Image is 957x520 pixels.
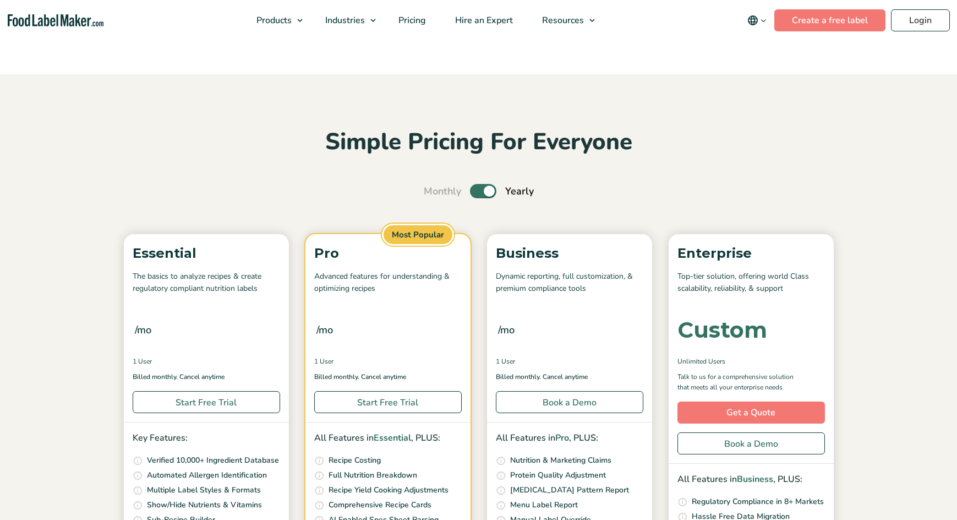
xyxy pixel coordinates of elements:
[510,454,611,467] p: Nutrition & Marketing Claims
[424,184,461,199] span: Monthly
[147,469,267,481] p: Automated Allergen Identification
[677,243,825,264] p: Enterprise
[329,499,431,511] p: Comprehensive Recipe Cards
[314,356,333,366] span: 1 User
[510,484,629,496] p: [MEDICAL_DATA] Pattern Report
[316,322,333,338] span: /mo
[496,356,515,366] span: 1 User
[314,391,462,413] a: Start Free Trial
[133,431,280,446] p: Key Features:
[329,469,417,481] p: Full Nutrition Breakdown
[496,243,643,264] p: Business
[382,224,454,246] span: Most Popular
[496,391,643,413] a: Book a Demo
[692,496,824,508] p: Regulatory Compliance in 8+ Markets
[496,270,643,295] p: Dynamic reporting, full customization, & premium compliance tools
[774,9,885,31] a: Create a free label
[677,270,825,295] p: Top-tier solution, offering world Class scalability, reliability, & support
[118,127,839,158] h2: Simple Pricing For Everyone
[677,356,725,366] span: Unlimited Users
[677,473,825,487] p: All Features in , PLUS:
[133,243,280,264] p: Essential
[253,14,293,26] span: Products
[539,14,585,26] span: Resources
[133,270,280,295] p: The basics to analyze recipes & create regulatory compliant nutrition labels
[314,270,462,295] p: Advanced features for understanding & optimizing recipes
[147,454,279,467] p: Verified 10,000+ Ingredient Database
[891,9,950,31] a: Login
[510,499,578,511] p: Menu Label Report
[147,499,262,511] p: Show/Hide Nutrients & Vitamins
[505,184,534,199] span: Yearly
[555,432,569,444] span: Pro
[329,454,381,467] p: Recipe Costing
[452,14,514,26] span: Hire an Expert
[135,322,151,338] span: /mo
[314,431,462,446] p: All Features in , PLUS:
[322,14,366,26] span: Industries
[133,372,280,382] p: Billed monthly. Cancel anytime
[374,432,411,444] span: Essential
[133,391,280,413] a: Start Free Trial
[496,372,643,382] p: Billed monthly. Cancel anytime
[737,473,773,485] span: Business
[677,319,767,341] div: Custom
[498,322,515,338] span: /mo
[8,14,103,27] a: Food Label Maker homepage
[314,243,462,264] p: Pro
[470,184,496,198] label: Toggle
[677,402,825,424] a: Get a Quote
[677,372,804,393] p: Talk to us for a comprehensive solution that meets all your enterprise needs
[496,431,643,446] p: All Features in , PLUS:
[395,14,427,26] span: Pricing
[740,9,774,31] button: Change language
[147,484,261,496] p: Multiple Label Styles & Formats
[314,372,462,382] p: Billed monthly. Cancel anytime
[329,484,449,496] p: Recipe Yield Cooking Adjustments
[133,356,152,366] span: 1 User
[677,432,825,454] a: Book a Demo
[510,469,606,481] p: Protein Quality Adjustment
